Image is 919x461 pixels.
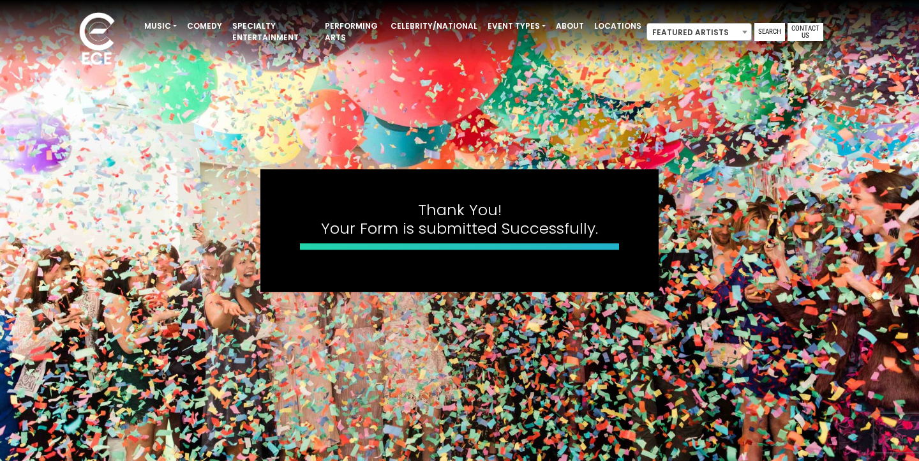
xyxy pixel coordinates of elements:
a: Specialty Entertainment [227,15,320,49]
a: About [551,15,589,37]
a: Celebrity/National [385,15,482,37]
a: Event Types [482,15,551,37]
a: Performing Arts [320,15,385,49]
a: Locations [589,15,646,37]
a: Comedy [182,15,227,37]
span: Featured Artists [646,23,752,41]
img: ece_new_logo_whitev2-1.png [65,9,129,71]
a: Search [754,23,785,41]
a: Music [139,15,182,37]
span: Featured Artists [647,24,751,42]
h4: Thank You! Your Form is submitted Successfully. [300,201,619,238]
a: Contact Us [788,23,823,41]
